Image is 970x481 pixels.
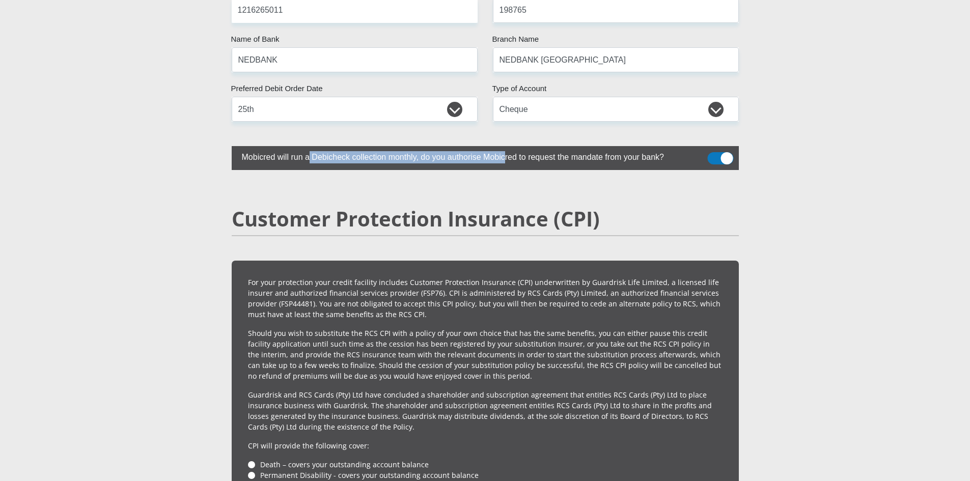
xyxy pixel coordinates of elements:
[248,459,723,470] li: Death – covers your outstanding account balance
[232,207,739,231] h2: Customer Protection Insurance (CPI)
[248,277,723,320] p: For your protection your credit facility includes Customer Protection Insurance (CPI) underwritte...
[248,440,723,451] p: CPI will provide the following cover:
[232,47,478,72] input: Name of Bank
[248,470,723,480] li: Permanent Disability - covers your outstanding account balance
[232,146,688,166] label: Mobicred will run a Debicheck collection monthly, do you authorise Mobicred to request the mandat...
[248,389,723,432] p: Guardrisk and RCS Cards (Pty) Ltd have concluded a shareholder and subscription agreement that en...
[248,328,723,381] p: Should you wish to substitute the RCS CPI with a policy of your own choice that has the same bene...
[493,47,739,72] input: Branch Name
